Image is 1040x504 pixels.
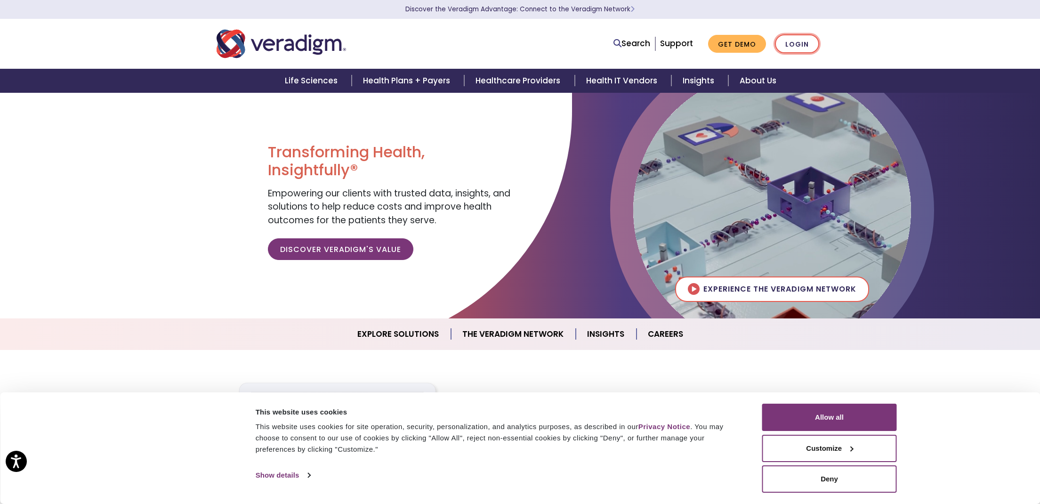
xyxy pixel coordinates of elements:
[268,187,510,227] span: Empowering our clients with trusted data, insights, and solutions to help reduce costs and improv...
[775,34,819,54] a: Login
[671,69,728,93] a: Insights
[268,143,513,179] h1: Transforming Health, Insightfully®
[256,421,741,455] div: This website uses cookies for site operation, security, personalization, and analytics purposes, ...
[762,404,897,431] button: Allow all
[576,322,637,346] a: Insights
[859,436,1029,493] iframe: Drift Chat Widget
[762,465,897,493] button: Deny
[708,35,766,53] a: Get Demo
[613,37,650,50] a: Search
[274,69,352,93] a: Life Sciences
[217,28,346,59] img: Veradigm logo
[637,322,694,346] a: Careers
[575,69,671,93] a: Health IT Vendors
[464,69,574,93] a: Healthcare Providers
[762,435,897,462] button: Customize
[268,238,413,260] a: Discover Veradigm's Value
[638,423,690,431] a: Privacy Notice
[451,322,576,346] a: The Veradigm Network
[630,5,635,14] span: Learn More
[256,406,741,418] div: This website uses cookies
[405,5,635,14] a: Discover the Veradigm Advantage: Connect to the Veradigm NetworkLearn More
[346,322,451,346] a: Explore Solutions
[256,468,310,482] a: Show details
[728,69,788,93] a: About Us
[660,38,693,49] a: Support
[352,69,464,93] a: Health Plans + Payers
